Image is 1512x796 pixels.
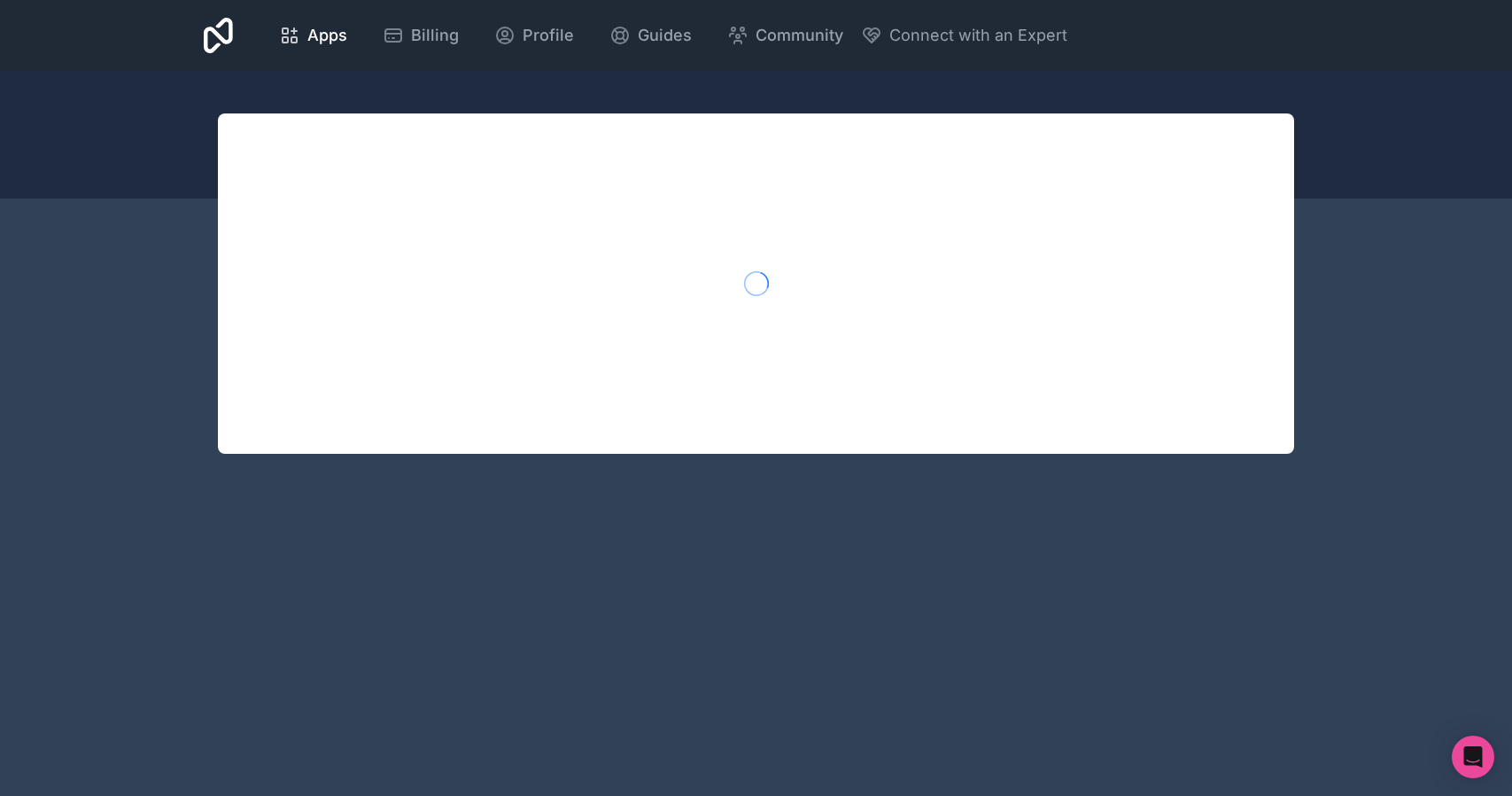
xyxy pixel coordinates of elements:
[889,23,1067,48] span: Connect with an Expert
[523,23,574,48] span: Profile
[368,16,473,55] a: Billing
[411,23,459,48] span: Billing
[307,23,347,48] span: Apps
[265,16,361,55] a: Apps
[595,16,706,55] a: Guides
[480,16,588,55] a: Profile
[756,23,843,48] span: Community
[713,16,857,55] a: Community
[638,23,692,48] span: Guides
[1452,736,1494,778] div: Open Intercom Messenger
[861,23,1067,48] button: Connect with an Expert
